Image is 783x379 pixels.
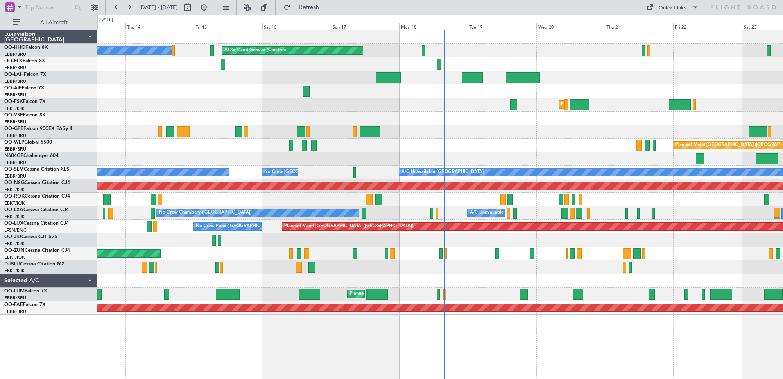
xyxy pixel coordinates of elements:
[4,221,23,226] span: OO-LUX
[4,78,26,84] a: EBBR/BRU
[4,173,26,179] a: EBBR/BRU
[4,51,26,57] a: EBBR/BRU
[4,180,70,185] a: OO-NSGCessna Citation CJ4
[4,160,26,166] a: EBBR/BRU
[401,166,484,178] div: A/C Unavailable [GEOGRAPHIC_DATA]
[4,153,23,158] span: N604GF
[4,235,57,240] a: OO-JIDCessna CJ1 525
[4,99,45,104] a: OO-FSXFalcon 7X
[4,65,26,71] a: EBBR/BRU
[642,1,703,14] button: Quick Links
[4,45,48,50] a: OO-HHOFalcon 8X
[4,113,45,118] a: OO-VSFFalcon 8X
[4,86,44,91] a: OO-AIEFalcon 7X
[194,23,262,30] div: Fri 15
[673,23,742,30] div: Fri 22
[4,302,23,307] span: OO-FAE
[4,146,26,152] a: EBBR/BRU
[99,16,113,23] div: [DATE]
[4,119,26,125] a: EBBR/BRU
[4,113,23,118] span: OO-VSF
[4,153,59,158] a: N604GFChallenger 604
[4,268,25,274] a: EBKT/KJK
[9,16,89,29] button: All Aircraft
[4,126,72,131] a: OO-GPEFalcon 900EX EASy II
[561,98,656,111] div: Planned Maint Kortrijk-[GEOGRAPHIC_DATA]
[4,167,24,172] span: OO-SLM
[139,4,178,11] span: [DATE] - [DATE]
[470,207,622,219] div: A/C Unavailable [GEOGRAPHIC_DATA] ([GEOGRAPHIC_DATA] National)
[4,140,52,145] a: OO-WLPGlobal 5500
[4,72,46,77] a: OO-LAHFalcon 7X
[4,227,27,233] a: LFSN/ENC
[4,45,25,50] span: OO-HHO
[331,23,399,30] div: Sun 17
[4,187,25,193] a: EBKT/KJK
[292,5,326,10] span: Refresh
[4,262,64,267] a: D-IBLUCessna Citation M2
[4,140,24,145] span: OO-WLP
[284,220,413,233] div: Planned Maint [GEOGRAPHIC_DATA] ([GEOGRAPHIC_DATA])
[4,262,20,267] span: D-IBLU
[4,180,25,185] span: OO-NSG
[659,4,686,12] div: Quick Links
[4,208,69,212] a: OO-LXACessna Citation CJ4
[125,23,194,30] div: Thu 14
[4,289,47,294] a: OO-LUMFalcon 7X
[4,105,25,112] a: EBKT/KJK
[4,308,26,315] a: EBBR/BRU
[4,214,25,220] a: EBKT/KJK
[21,20,86,25] span: All Aircraft
[159,207,251,219] div: No Crew Chambery ([GEOGRAPHIC_DATA])
[4,248,25,253] span: OO-ZUN
[4,289,25,294] span: OO-LUM
[468,23,536,30] div: Tue 19
[4,194,70,199] a: OO-ROKCessna Citation CJ4
[4,200,25,206] a: EBKT/KJK
[4,59,23,64] span: OO-ELK
[4,99,23,104] span: OO-FSX
[4,302,45,307] a: OO-FAEFalcon 7X
[4,59,45,64] a: OO-ELKFalcon 8X
[196,220,277,233] div: No Crew Paris ([GEOGRAPHIC_DATA])
[4,126,23,131] span: OO-GPE
[4,86,22,91] span: OO-AIE
[605,23,673,30] div: Thu 21
[4,248,70,253] a: OO-ZUNCessna Citation CJ4
[399,23,468,30] div: Mon 18
[4,72,24,77] span: OO-LAH
[4,92,26,98] a: EBBR/BRU
[280,1,329,14] button: Refresh
[25,1,72,14] input: Trip Number
[262,23,330,30] div: Sat 16
[4,208,23,212] span: OO-LXA
[264,166,401,178] div: No Crew [GEOGRAPHIC_DATA] ([GEOGRAPHIC_DATA] National)
[536,23,605,30] div: Wed 20
[4,167,69,172] a: OO-SLMCessna Citation XLS
[4,221,69,226] a: OO-LUXCessna Citation CJ4
[4,254,25,260] a: EBKT/KJK
[350,288,498,300] div: Planned Maint [GEOGRAPHIC_DATA] ([GEOGRAPHIC_DATA] National)
[4,295,26,301] a: EBBR/BRU
[4,235,21,240] span: OO-JID
[4,132,26,139] a: EBBR/BRU
[224,44,286,57] div: AOG Maint Geneva (Cointrin)
[4,241,25,247] a: EBKT/KJK
[4,194,25,199] span: OO-ROK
